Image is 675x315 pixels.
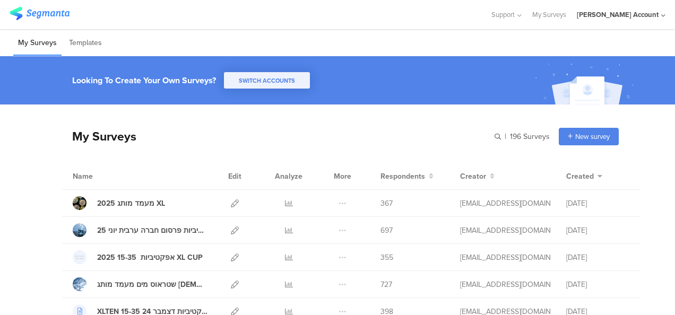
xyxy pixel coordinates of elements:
[460,252,550,263] div: odelya@ifocus-r.com
[73,196,165,210] a: 2025 מעמד מותג XL
[380,198,393,209] span: 367
[73,171,136,182] div: Name
[224,72,310,89] button: SWITCH ACCOUNTS
[380,279,392,290] span: 727
[97,279,207,290] div: שטראוס מים מעמד מותג ערבים ינואר 2025
[503,131,508,142] span: |
[491,10,515,20] span: Support
[380,171,434,182] button: Respondents
[531,59,641,108] img: create_account_image.svg
[331,163,354,189] div: More
[73,223,207,237] a: שטראוס מים אפקטיביות פרסום חברה ערבית יוני 25
[460,171,486,182] span: Creator
[273,163,305,189] div: Analyze
[97,252,203,263] div: 2025 אפקטיביות 15-35 XL CUP
[239,76,295,85] span: SWITCH ACCOUNTS
[577,10,659,20] div: [PERSON_NAME] Account
[97,198,165,209] div: 2025 מעמד מותג XL
[575,132,610,142] span: New survey
[72,74,216,86] div: Looking To Create Your Own Surveys?
[97,225,207,236] div: שטראוס מים אפקטיביות פרסום חברה ערבית יוני 25
[380,225,393,236] span: 697
[566,171,602,182] button: Created
[566,279,630,290] div: [DATE]
[380,252,393,263] span: 355
[73,277,207,291] a: שטראוס מים מעמד מותג [DEMOGRAPHIC_DATA] ינואר 2025
[73,250,203,264] a: 2025 אפקטיביות 15-35 XL CUP
[380,171,425,182] span: Respondents
[223,163,246,189] div: Edit
[566,171,594,182] span: Created
[460,198,550,209] div: odelya@ifocus-r.com
[460,171,495,182] button: Creator
[13,31,62,56] li: My Surveys
[566,225,630,236] div: [DATE]
[64,31,107,56] li: Templates
[566,252,630,263] div: [DATE]
[566,198,630,209] div: [DATE]
[460,225,550,236] div: odelya@ifocus-r.com
[62,127,136,145] div: My Surveys
[10,7,70,20] img: segmanta logo
[460,279,550,290] div: odelya@ifocus-r.com
[510,131,550,142] span: 196 Surveys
